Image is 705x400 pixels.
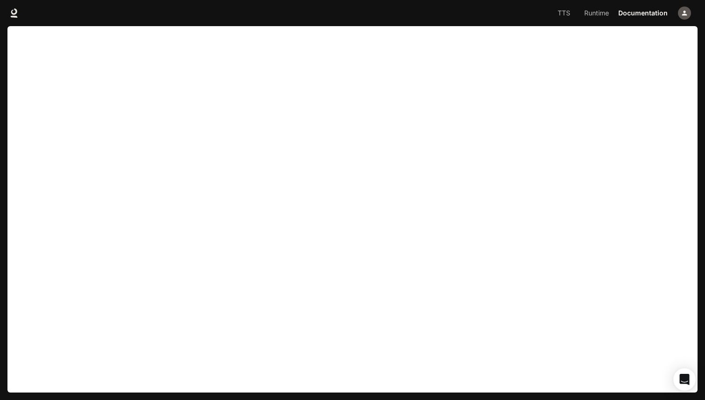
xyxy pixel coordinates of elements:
[618,7,668,19] span: Documentation
[584,7,609,19] span: Runtime
[580,4,614,22] a: Runtime
[549,4,579,22] a: TTS
[558,7,570,19] span: TTS
[615,4,671,22] a: Documentation
[7,26,698,400] iframe: Documentation
[673,368,696,391] div: Open Intercom Messenger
